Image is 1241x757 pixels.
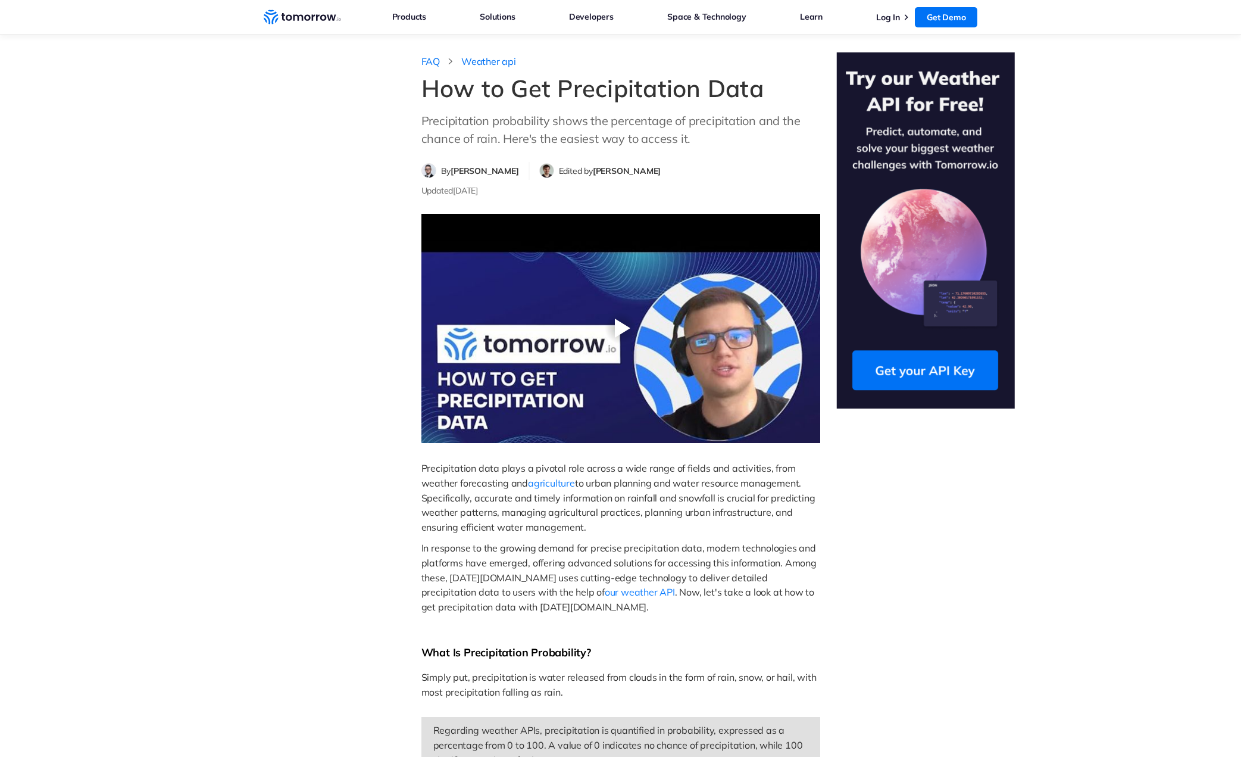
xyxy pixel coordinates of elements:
[421,542,819,598] span: In response to the growing demand for precise precipitation data, modern technologies and platfor...
[421,462,798,489] span: Precipitation data plays a pivotal role across a wide range of fields and activities, from weathe...
[421,671,819,698] span: Simply put, precipitation is water released from clouds in the form of rain, snow, or hail, with ...
[422,164,436,177] img: Filip Dimkovski
[421,646,591,659] span: What Is Precipitation Probability?
[421,112,820,148] p: Precipitation probability shows the percentage of precipitation and the chance of rain. Here's th...
[540,164,554,177] img: Joel Taylor editor profile picture
[264,8,341,26] a: Home link
[480,9,515,24] a: Solutions
[392,9,426,24] a: Products
[421,477,818,533] span: to urban planning and water resource management. Specifically, accurate and timely information on...
[559,166,661,176] span: Edited by
[461,55,516,68] a: Weather api
[421,52,820,68] nav: breadcrumb
[915,7,977,27] a: Get Demo
[421,74,820,102] h1: How to Get Precipitation Data
[421,55,440,68] a: FAQ
[667,9,746,24] a: Space & Technology
[593,166,661,176] span: [PERSON_NAME]
[528,477,575,489] a: agriculture
[605,586,675,598] a: our weather API
[876,12,900,23] a: Log In
[569,9,614,24] a: Developers
[800,9,823,24] a: Learn
[836,52,1015,409] img: Try Our Weather API for Free
[451,166,518,176] span: [PERSON_NAME]
[441,166,519,176] span: By
[421,185,478,196] span: Updated [DATE]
